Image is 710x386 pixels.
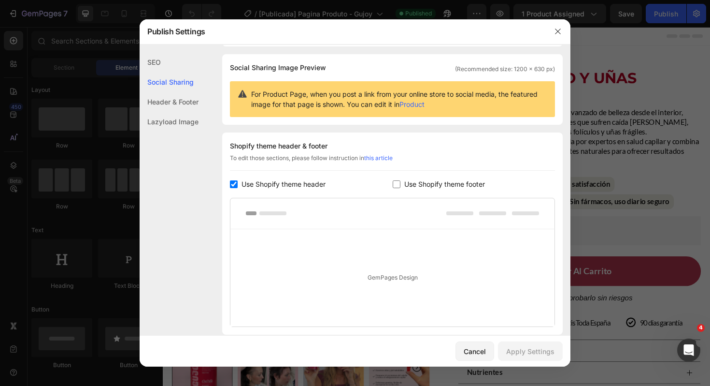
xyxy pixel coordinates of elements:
p: Gujoy Hair Vitamins es un sistema avanzado de belleza desde el interior, diseñado especialmente p... [313,86,569,146]
p: 93% de satisfacción [407,160,474,174]
iframe: Intercom live chat [677,339,700,362]
span: (Recommended size: 1200 x 630 px) [455,65,555,74]
div: Shopify theme header & footer [230,140,555,152]
div: Kaching Bundles [343,210,394,220]
button: Kaching Bundles [316,204,402,227]
p: Nutrientes [322,361,360,371]
div: Lazyload Image [140,112,199,132]
button: Apply Settings [498,341,563,361]
p: Sin fármacos, uso diario seguro [431,178,537,192]
p: Benefícios [322,338,358,348]
p: | 423 Reviews [364,68,411,82]
p: 90 días garantía [505,306,550,320]
span: 4 [697,324,705,332]
div: Header & Footer [140,92,199,112]
span: Social Sharing Image Preview [230,62,326,74]
div: GemPages Design [230,229,554,327]
div: Cancel [464,346,486,356]
span: Use Shopify theme header [241,178,326,190]
h1: Gummies Pelo Y Uñas [312,43,570,65]
a: this article [364,154,393,162]
p: Clínicamente probado [317,160,393,174]
p: Frete Gratis Toda España [402,308,474,318]
img: KachingBundles.png [324,210,336,222]
button: Cancel [455,341,494,361]
span: For Product Page, when you post a link from your online store to social media, the featured image... [251,89,547,109]
div: Social Sharing [140,72,199,92]
span: Use Shopify theme footer [404,178,485,190]
p: 100% Veganas [328,306,371,320]
p: 90 días para probarlo sin riesgos [313,280,569,294]
button: Añadir al Carrito [312,243,570,274]
div: Apply Settings [506,346,554,356]
div: Añadir al Carrito [405,252,476,265]
a: Product [399,100,425,108]
div: Publish Settings [140,19,545,44]
button: Carousel Next Arrow [263,355,275,366]
div: SEO [140,52,199,72]
div: To edit those sections, please follow instruction in [230,154,555,171]
p: Resultados visibles en 30 días [317,178,417,192]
